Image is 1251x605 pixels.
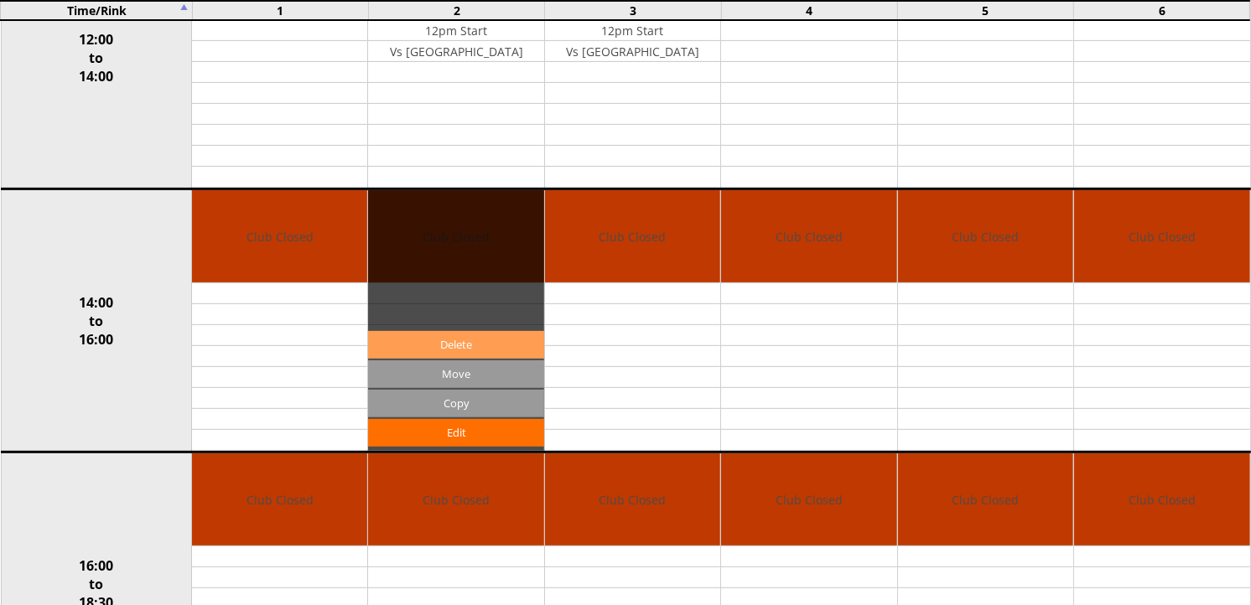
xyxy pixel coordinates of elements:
td: Vs [GEOGRAPHIC_DATA] [368,41,543,62]
td: 6 [1074,1,1250,20]
td: 1 [192,1,368,20]
td: Club Closed [545,453,720,546]
td: Club Closed [368,453,543,546]
td: Club Closed [721,453,896,546]
td: Club Closed [192,190,367,283]
td: 2 [369,1,545,20]
td: 14:00 to 16:00 [1,189,192,452]
input: Move [368,360,543,388]
td: Club Closed [1074,190,1249,283]
a: Edit [368,419,543,447]
a: Delete [368,331,543,359]
input: Copy [368,390,543,417]
td: Club Closed [192,453,367,546]
td: 12pm Start [368,20,543,41]
td: Vs [GEOGRAPHIC_DATA] [545,41,720,62]
td: Club Closed [1074,453,1249,546]
td: Club Closed [721,190,896,283]
td: 5 [897,1,1073,20]
td: Club Closed [545,190,720,283]
td: Club Closed [898,190,1073,283]
td: 12pm Start [545,20,720,41]
td: Time/Rink [1,1,192,20]
td: 3 [545,1,721,20]
td: Club Closed [898,453,1073,546]
td: 4 [721,1,897,20]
